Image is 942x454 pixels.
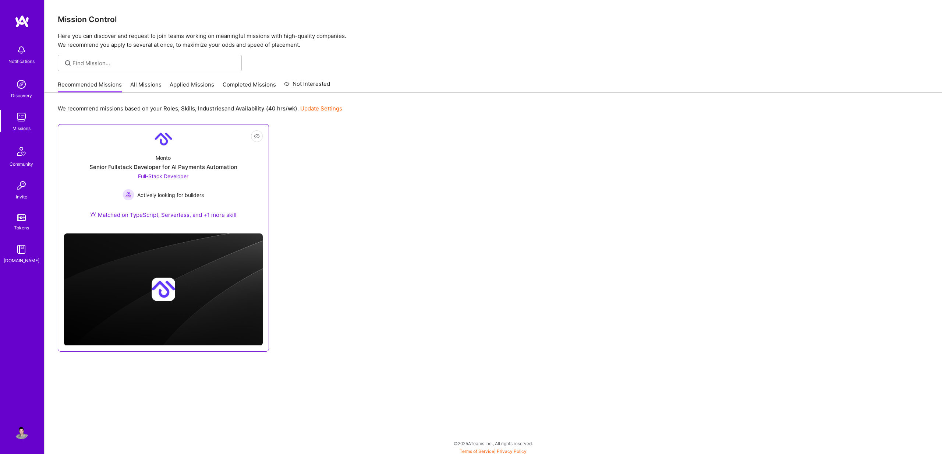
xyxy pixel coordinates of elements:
a: Recommended Missions [58,81,122,93]
div: Monto [156,154,171,162]
div: Notifications [8,57,35,65]
img: Community [13,142,30,160]
div: Invite [16,193,27,201]
i: icon EyeClosed [254,133,260,139]
div: Tokens [14,224,29,232]
b: Industries [198,105,224,112]
b: Skills [181,105,195,112]
p: Here you can discover and request to join teams working on meaningful missions with high-quality ... [58,32,929,49]
img: cover [64,233,263,346]
div: Missions [13,124,31,132]
img: bell [14,43,29,57]
img: Company Logo [155,130,172,148]
a: Terms of Service [460,448,494,454]
img: teamwork [14,110,29,124]
a: All Missions [130,81,162,93]
div: © 2025 ATeams Inc., All rights reserved. [44,434,942,453]
img: Invite [14,178,29,193]
b: Roles [163,105,178,112]
div: Senior Fullstack Developer for AI Payments Automation [89,163,237,171]
img: tokens [17,214,26,221]
img: User Avatar [14,425,29,439]
p: We recommend missions based on your , , and . [58,105,342,112]
img: Actively looking for builders [123,189,134,201]
img: logo [15,15,29,28]
a: Company LogoMontoSenior Fullstack Developer for AI Payments AutomationFull-Stack Developer Active... [64,130,263,228]
img: discovery [14,77,29,92]
div: Community [10,160,33,168]
span: Full-Stack Developer [138,173,188,179]
a: Applied Missions [170,81,214,93]
img: Ateam Purple Icon [90,211,96,217]
a: Privacy Policy [497,448,527,454]
img: Company logo [152,278,175,301]
h3: Mission Control [58,15,929,24]
b: Availability (40 hrs/wk) [235,105,297,112]
div: Discovery [11,92,32,99]
a: Not Interested [284,80,330,93]
span: | [460,448,527,454]
span: Actively looking for builders [137,191,204,199]
div: [DOMAIN_NAME] [4,257,39,264]
input: Find Mission... [72,59,236,67]
div: Matched on TypeScript, Serverless, and +1 more skill [90,211,237,219]
i: icon SearchGrey [64,59,72,67]
a: User Avatar [12,425,31,439]
a: Update Settings [300,105,342,112]
img: guide book [14,242,29,257]
a: Completed Missions [223,81,276,93]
